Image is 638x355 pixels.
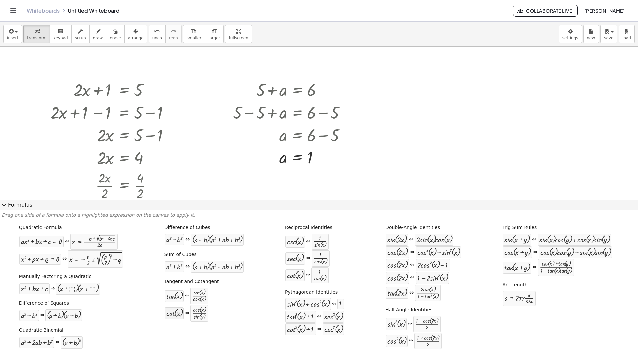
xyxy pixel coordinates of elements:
[191,27,197,35] i: format_size
[208,36,220,40] span: larger
[110,36,121,40] span: erase
[285,224,332,231] label: Reciprocal Identities
[185,236,190,244] div: ⇔
[229,36,248,40] span: fullscreen
[604,36,613,40] span: save
[51,285,55,293] div: ⇒
[124,25,147,43] button: arrange
[409,289,414,297] div: ⇔
[19,273,91,280] label: Manually Factoring a Quadratic
[584,8,625,14] span: [PERSON_NAME]
[579,5,630,17] button: [PERSON_NAME]
[71,25,90,43] button: scrub
[332,300,336,308] div: ⇔
[149,25,166,43] button: undoundo
[19,327,63,334] label: Quadratic Binomial
[600,25,617,43] button: save
[562,36,578,40] span: settings
[55,339,60,346] div: ⇔
[152,36,162,40] span: undo
[587,36,595,40] span: new
[502,282,527,288] label: Arc Length
[164,251,197,258] label: Sum of Cubes
[622,36,631,40] span: load
[164,278,219,285] label: Tangent and Cotangent
[185,292,189,300] div: ⇔
[533,249,537,256] div: ⇔
[165,25,182,43] button: redoredo
[2,212,636,219] p: Drag one side of a formula onto a highlighted expression on the canvas to apply it.
[185,310,189,317] div: ⇔
[57,27,64,35] i: keyboard
[385,224,440,231] label: Double-Angle Identities
[164,224,210,231] label: Difference of Cubes
[285,289,338,296] label: Pythagorean Identities
[583,25,599,43] button: new
[183,25,205,43] button: format_sizesmaller
[27,36,47,40] span: transform
[306,238,310,246] div: ⇔
[27,7,60,14] a: Whiteboards
[410,274,414,282] div: ⇔
[75,36,86,40] span: scrub
[23,25,50,43] button: transform
[559,25,582,43] button: settings
[519,8,572,14] span: Collaborate Live
[53,36,68,40] span: keypad
[225,25,252,43] button: fullscreen
[205,25,224,43] button: format_sizelarger
[502,224,537,231] label: Trig Sum Rules
[211,27,217,35] i: format_size
[306,255,310,262] div: ⇔
[619,25,635,43] button: load
[8,5,19,16] button: Toggle navigation
[65,238,69,246] div: ⇔
[19,224,62,231] label: Quadratic Formula
[410,249,414,256] div: ⇔
[170,27,177,35] i: redo
[154,27,160,35] i: undo
[385,307,432,313] label: Half-Angle Identities
[7,36,18,40] span: insert
[185,263,190,271] div: ⇔
[93,36,103,40] span: draw
[3,25,22,43] button: insert
[409,337,413,345] div: ⇔
[513,5,578,17] button: Collaborate Live
[408,320,412,328] div: ⇔
[317,326,321,333] div: ⇔
[89,25,107,43] button: draw
[410,261,414,269] div: ⇔
[19,300,69,307] label: Difference of Squares
[169,36,178,40] span: redo
[306,271,310,279] div: ⇔
[532,236,536,244] div: ⇔
[50,25,72,43] button: keyboardkeypad
[106,25,124,43] button: erase
[40,312,44,319] div: ⇔
[532,264,537,271] div: ⇔
[62,255,67,263] div: ⇔
[317,313,321,321] div: ⇔
[187,36,201,40] span: smaller
[128,36,144,40] span: arrange
[409,236,413,244] div: ⇔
